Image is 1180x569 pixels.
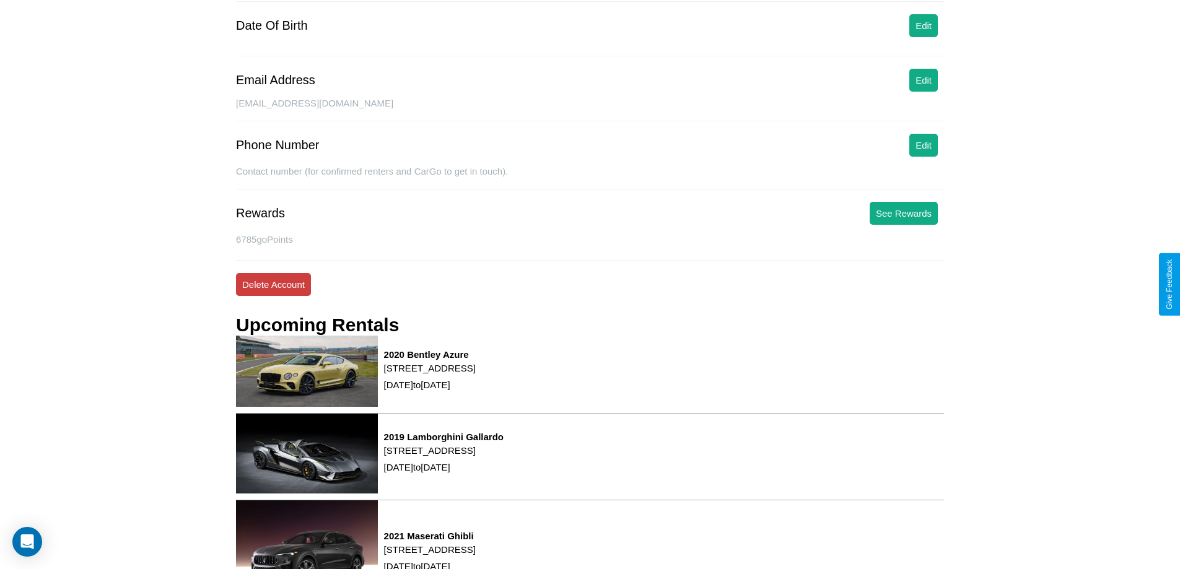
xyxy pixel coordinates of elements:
[236,273,311,296] button: Delete Account
[12,527,42,557] div: Open Intercom Messenger
[384,360,476,376] p: [STREET_ADDRESS]
[236,231,944,248] p: 6785 goPoints
[236,336,378,407] img: rental
[236,206,285,220] div: Rewards
[236,166,944,189] div: Contact number (for confirmed renters and CarGo to get in touch).
[384,442,504,459] p: [STREET_ADDRESS]
[909,69,938,92] button: Edit
[384,349,476,360] h3: 2020 Bentley Azure
[909,14,938,37] button: Edit
[236,315,399,336] h3: Upcoming Rentals
[909,134,938,157] button: Edit
[384,432,504,442] h3: 2019 Lamborghini Gallardo
[384,531,476,541] h3: 2021 Maserati Ghibli
[1165,259,1174,310] div: Give Feedback
[384,376,476,393] p: [DATE] to [DATE]
[384,459,504,476] p: [DATE] to [DATE]
[384,541,476,558] p: [STREET_ADDRESS]
[870,202,938,225] button: See Rewards
[236,138,320,152] div: Phone Number
[236,98,944,121] div: [EMAIL_ADDRESS][DOMAIN_NAME]
[236,19,308,33] div: Date Of Birth
[236,414,378,493] img: rental
[236,73,315,87] div: Email Address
